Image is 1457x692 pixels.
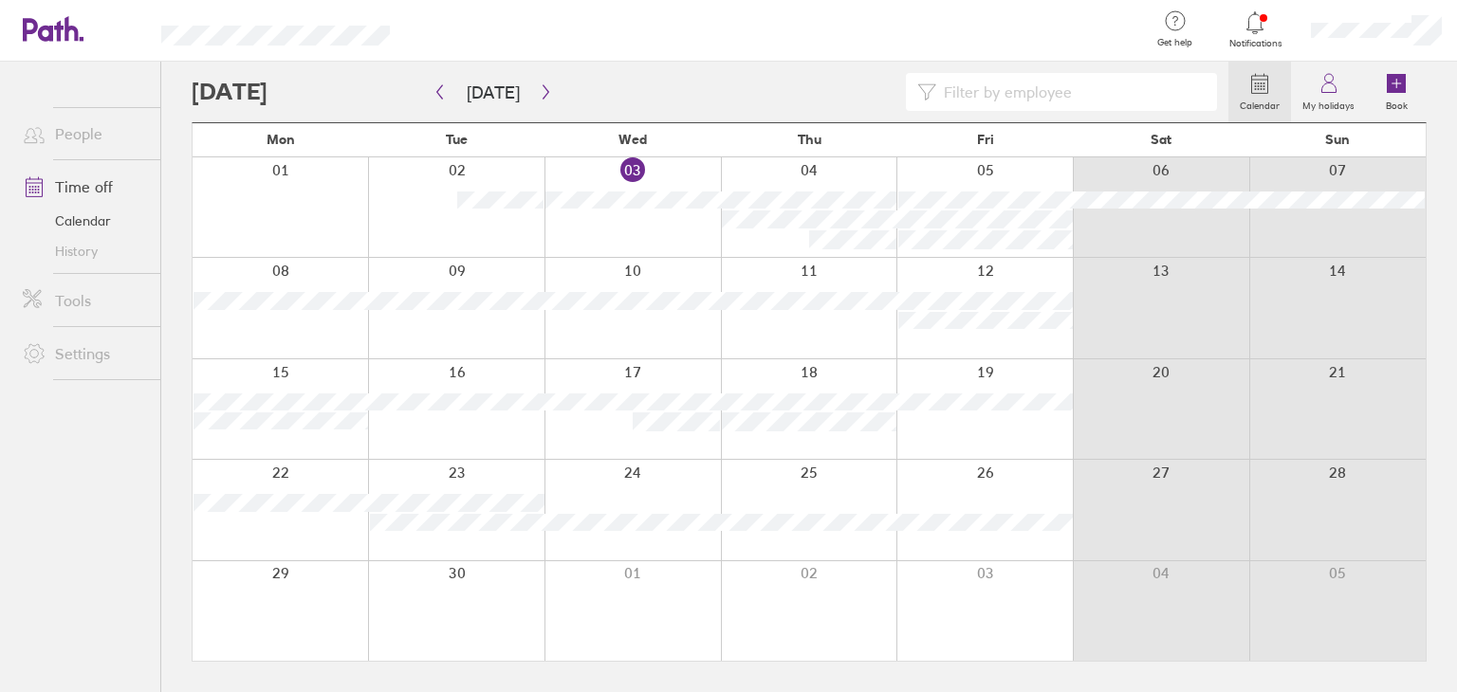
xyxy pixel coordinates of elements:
label: Book [1374,95,1419,112]
a: Tools [8,282,160,319]
a: Settings [8,335,160,373]
span: Fri [977,132,994,147]
input: Filter by employee [936,74,1206,110]
a: History [8,236,160,266]
a: Calendar [1228,62,1291,122]
a: People [8,115,160,153]
button: [DATE] [452,77,535,108]
span: Notifications [1225,38,1286,49]
span: Sat [1151,132,1171,147]
a: Notifications [1225,9,1286,49]
a: Time off [8,168,160,206]
span: Get help [1144,37,1206,48]
label: Calendar [1228,95,1291,112]
a: Calendar [8,206,160,236]
a: My holidays [1291,62,1366,122]
label: My holidays [1291,95,1366,112]
span: Thu [798,132,821,147]
span: Sun [1325,132,1350,147]
span: Tue [446,132,468,147]
span: Mon [267,132,295,147]
span: Wed [618,132,647,147]
a: Book [1366,62,1427,122]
